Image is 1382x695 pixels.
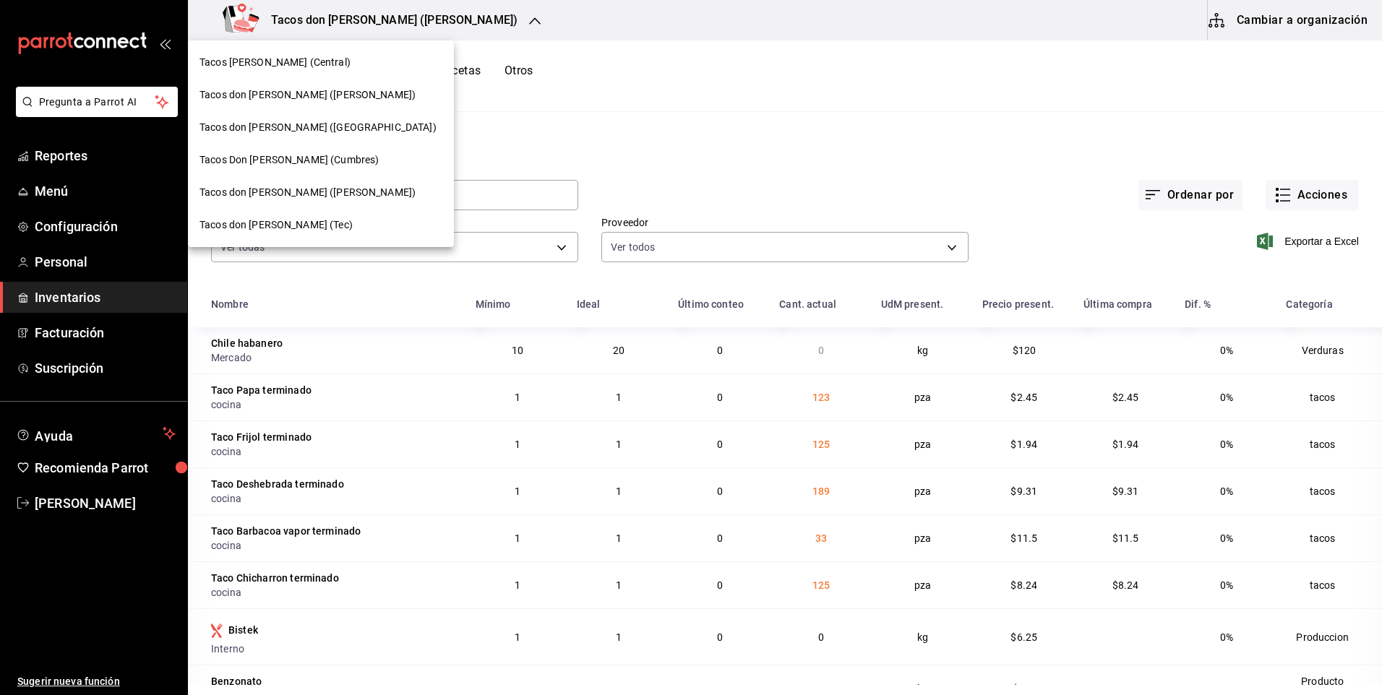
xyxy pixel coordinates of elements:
div: Tacos don [PERSON_NAME] ([GEOGRAPHIC_DATA]) [188,111,454,144]
span: Tacos don [PERSON_NAME] ([PERSON_NAME]) [199,87,416,103]
span: Tacos don [PERSON_NAME] ([GEOGRAPHIC_DATA]) [199,120,437,135]
span: Tacos [PERSON_NAME] (Central) [199,55,351,70]
div: Tacos don [PERSON_NAME] (Tec) [188,209,454,241]
div: Tacos don [PERSON_NAME] ([PERSON_NAME]) [188,176,454,209]
div: Tacos [PERSON_NAME] (Central) [188,46,454,79]
span: Tacos don [PERSON_NAME] ([PERSON_NAME]) [199,185,416,200]
span: Tacos Don [PERSON_NAME] (Cumbres) [199,152,379,168]
div: Tacos Don [PERSON_NAME] (Cumbres) [188,144,454,176]
span: Tacos don [PERSON_NAME] (Tec) [199,217,353,233]
div: Tacos don [PERSON_NAME] ([PERSON_NAME]) [188,79,454,111]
